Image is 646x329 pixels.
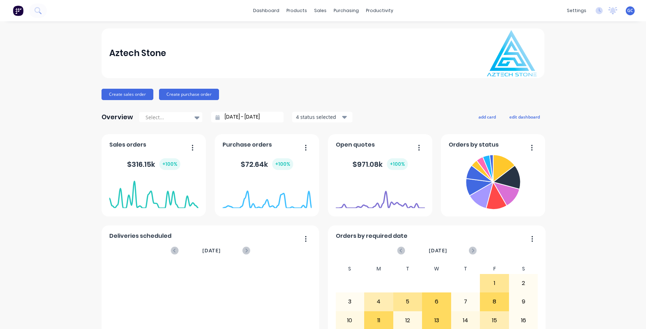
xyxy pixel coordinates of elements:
[102,89,153,100] button: Create sales order
[159,89,219,100] button: Create purchase order
[422,264,451,274] div: W
[292,112,352,122] button: 4 status selected
[272,158,293,170] div: + 100 %
[480,274,509,292] div: 1
[223,141,272,149] span: Purchase orders
[509,274,538,292] div: 2
[362,5,397,16] div: productivity
[311,5,330,16] div: sales
[622,305,639,322] iframe: Intercom live chat
[335,264,365,274] div: S
[627,7,633,14] span: GC
[509,264,538,274] div: S
[109,141,146,149] span: Sales orders
[159,158,180,170] div: + 100 %
[365,293,393,311] div: 4
[336,232,407,240] span: Orders by required date
[451,293,480,311] div: 7
[330,5,362,16] div: purchasing
[364,264,393,274] div: M
[352,158,408,170] div: $ 971.08k
[393,264,422,274] div: T
[474,112,500,121] button: add card
[102,110,133,124] div: Overview
[487,30,537,76] img: Aztech Stone
[394,293,422,311] div: 5
[480,264,509,274] div: F
[336,141,375,149] span: Open quotes
[336,293,364,311] div: 3
[283,5,311,16] div: products
[109,46,166,60] div: Aztech Stone
[250,5,283,16] a: dashboard
[509,293,538,311] div: 9
[505,112,544,121] button: edit dashboard
[296,113,341,121] div: 4 status selected
[127,158,180,170] div: $ 316.15k
[449,141,499,149] span: Orders by status
[202,247,221,254] span: [DATE]
[563,5,590,16] div: settings
[13,5,23,16] img: Factory
[387,158,408,170] div: + 100 %
[422,293,451,311] div: 6
[429,247,447,254] span: [DATE]
[480,293,509,311] div: 8
[451,264,480,274] div: T
[241,158,293,170] div: $ 72.64k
